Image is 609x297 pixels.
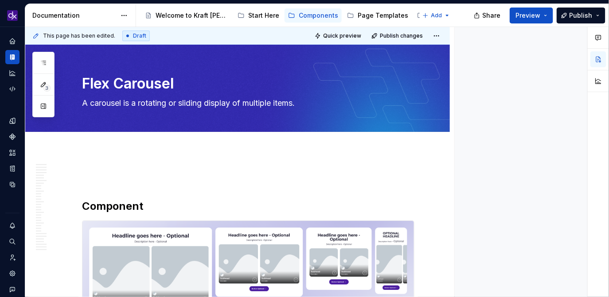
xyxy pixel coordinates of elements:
[570,11,593,20] span: Publish
[5,282,20,297] button: Contact support
[80,73,413,94] textarea: Flex Carousel
[431,12,442,19] span: Add
[156,11,229,20] div: Welcome to Kraft [PERSON_NAME]
[82,199,414,213] h2: Component
[469,8,506,23] button: Share
[510,8,553,23] button: Preview
[133,32,146,39] span: Draft
[420,9,453,22] button: Add
[32,11,116,20] div: Documentation
[5,162,20,176] a: Storybook stories
[299,11,338,20] div: Components
[248,11,279,20] div: Start Here
[5,82,20,96] a: Code automation
[515,11,540,20] span: Preview
[323,32,361,39] span: Quick preview
[358,11,408,20] div: Page Templates
[5,114,20,128] a: Design tokens
[43,32,115,39] span: This page has been edited.
[43,85,51,92] span: 3
[344,8,412,23] a: Page Templates
[141,7,418,24] div: Page tree
[234,8,283,23] a: Start Here
[80,96,413,110] textarea: A carousel is a rotating or sliding display of multiple items.
[5,235,20,249] button: Search ⌘K
[5,177,20,192] a: Data sources
[5,66,20,80] a: Analytics
[7,10,18,21] img: 0784b2da-6f85-42e6-8793-4468946223dc.png
[482,11,500,20] span: Share
[141,8,232,23] a: Welcome to Kraft [PERSON_NAME]
[5,219,20,233] button: Notifications
[5,146,20,160] a: Assets
[312,30,365,42] button: Quick preview
[414,8,461,23] a: Examples
[369,30,427,42] button: Publish changes
[285,8,342,23] a: Components
[557,8,605,23] button: Publish
[380,32,423,39] span: Publish changes
[5,266,20,281] a: Settings
[5,50,20,64] a: Documentation
[5,251,20,265] a: Invite team
[5,130,20,144] a: Components
[5,34,20,48] a: Home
